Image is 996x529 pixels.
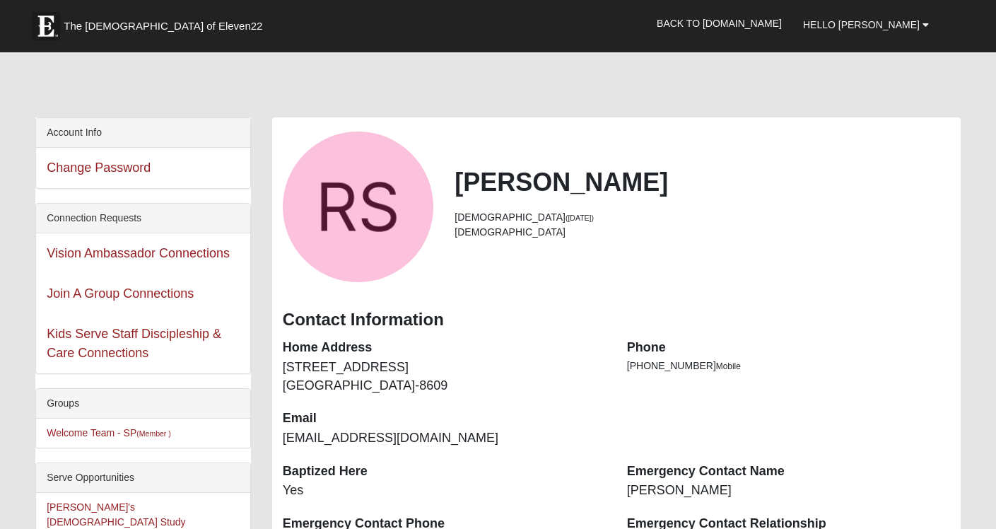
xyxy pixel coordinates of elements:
div: Account Info [36,118,250,148]
img: Eleven22 logo [32,12,60,40]
h2: [PERSON_NAME] [455,167,949,197]
a: Change Password [47,161,151,175]
a: View Fullsize Photo [283,132,433,282]
div: Connection Requests [36,204,250,233]
span: Mobile [716,361,741,371]
dt: Baptized Here [283,463,606,481]
dt: Emergency Contact Name [627,463,950,481]
div: Groups [36,389,250,419]
dt: Home Address [283,339,606,357]
dd: [EMAIL_ADDRESS][DOMAIN_NAME] [283,429,606,448]
a: Hello [PERSON_NAME] [792,7,939,42]
dd: [PERSON_NAME] [627,482,950,500]
a: Join A Group Connections [47,286,194,301]
a: Welcome Team - SP(Member ) [47,427,171,438]
li: [DEMOGRAPHIC_DATA] [455,225,949,240]
dt: Email [283,409,606,428]
dd: Yes [283,482,606,500]
div: Serve Opportunities [36,463,250,493]
li: [DEMOGRAPHIC_DATA] [455,210,949,225]
span: Hello [PERSON_NAME] [803,19,920,30]
a: Back to [DOMAIN_NAME] [646,6,792,41]
li: [PHONE_NUMBER] [627,359,950,373]
dt: Phone [627,339,950,357]
small: ([DATE]) [566,214,594,222]
a: The [DEMOGRAPHIC_DATA] of Eleven22 [25,5,307,40]
a: Kids Serve Staff Discipleship & Care Connections [47,327,221,360]
a: Vision Ambassador Connections [47,246,230,260]
small: (Member ) [136,429,170,438]
dd: [STREET_ADDRESS] [GEOGRAPHIC_DATA]-8609 [283,359,606,395]
span: The [DEMOGRAPHIC_DATA] of Eleven22 [64,19,262,33]
h3: Contact Information [283,310,950,330]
